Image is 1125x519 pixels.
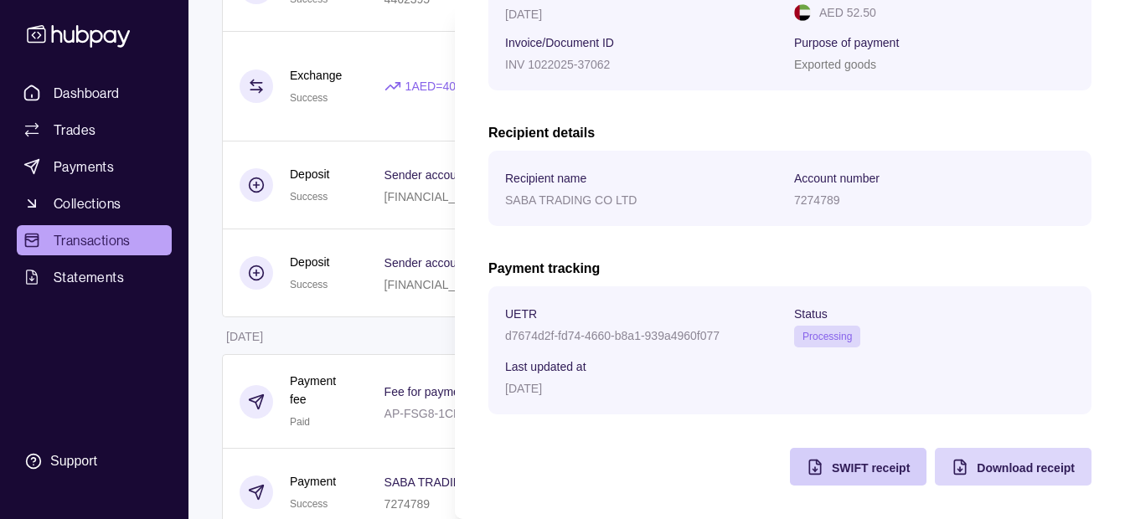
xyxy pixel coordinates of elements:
p: Status [794,307,828,321]
h2: Recipient details [488,124,1091,142]
p: Invoice/Document ID [505,36,614,49]
p: [DATE] [505,8,542,21]
p: UETR [505,307,537,321]
p: Purpose of payment [794,36,899,49]
p: [DATE] [505,382,542,395]
img: ae [794,4,811,21]
p: AED 52.50 [819,3,876,22]
button: SWIFT receipt [790,448,926,486]
p: d7674d2f-fd74-4660-b8a1-939a4960f077 [505,329,720,342]
p: Exported goods [794,58,876,71]
p: INV 1022025-37062 [505,58,610,71]
p: SABA TRADING CO LTD [505,193,637,207]
p: 7274789 [794,193,840,207]
h2: Payment tracking [488,259,1091,278]
p: Recipient name [505,172,586,185]
p: Last updated at [505,360,586,373]
span: Download receipt [977,461,1075,475]
p: Account number [794,172,880,185]
span: Processing [802,331,852,342]
button: Download receipt [935,448,1091,486]
span: SWIFT receipt [832,461,910,475]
